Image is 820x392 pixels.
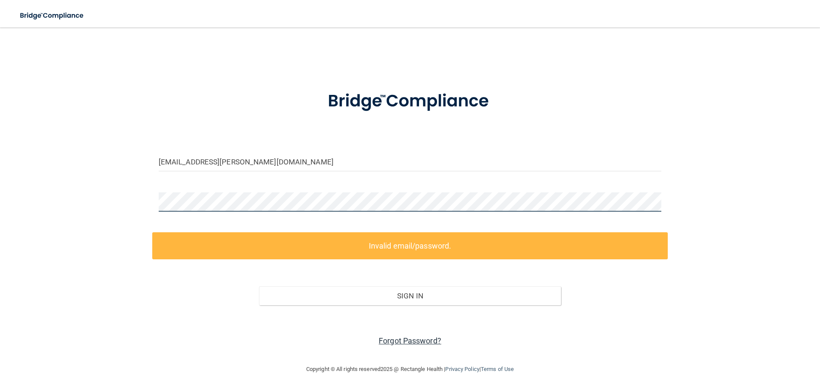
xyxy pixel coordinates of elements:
[481,366,514,372] a: Terms of Use
[379,336,441,345] a: Forgot Password?
[445,366,479,372] a: Privacy Policy
[13,7,92,24] img: bridge_compliance_login_screen.278c3ca4.svg
[152,232,668,259] label: Invalid email/password.
[159,152,662,171] input: Email
[259,286,561,305] button: Sign In
[253,356,567,383] div: Copyright © All rights reserved 2025 @ Rectangle Health | |
[310,79,510,124] img: bridge_compliance_login_screen.278c3ca4.svg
